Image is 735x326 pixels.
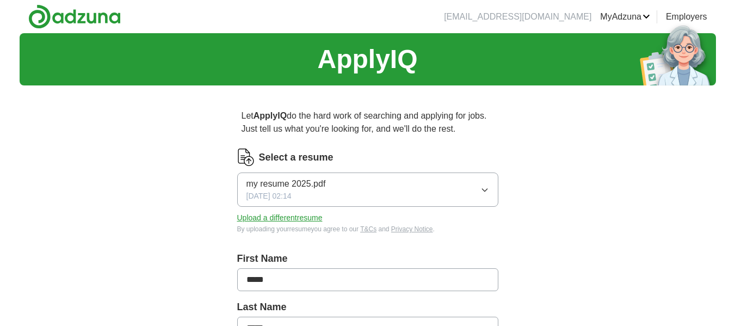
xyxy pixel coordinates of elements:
img: CV Icon [237,149,255,166]
img: Adzuna logo [28,4,121,29]
a: Privacy Notice [391,225,433,233]
label: Last Name [237,300,498,315]
a: Employers [666,10,707,23]
h1: ApplyIQ [317,40,417,79]
span: my resume 2025.pdf [246,177,326,190]
strong: ApplyIQ [254,111,287,120]
div: By uploading your resume you agree to our and . [237,224,498,234]
button: Upload a differentresume [237,212,323,224]
span: [DATE] 02:14 [246,190,292,202]
p: Let do the hard work of searching and applying for jobs. Just tell us what you're looking for, an... [237,105,498,140]
label: Select a resume [259,150,333,165]
a: MyAdzuna [600,10,650,23]
button: my resume 2025.pdf[DATE] 02:14 [237,173,498,207]
a: T&Cs [360,225,376,233]
li: [EMAIL_ADDRESS][DOMAIN_NAME] [444,10,591,23]
label: First Name [237,251,498,266]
